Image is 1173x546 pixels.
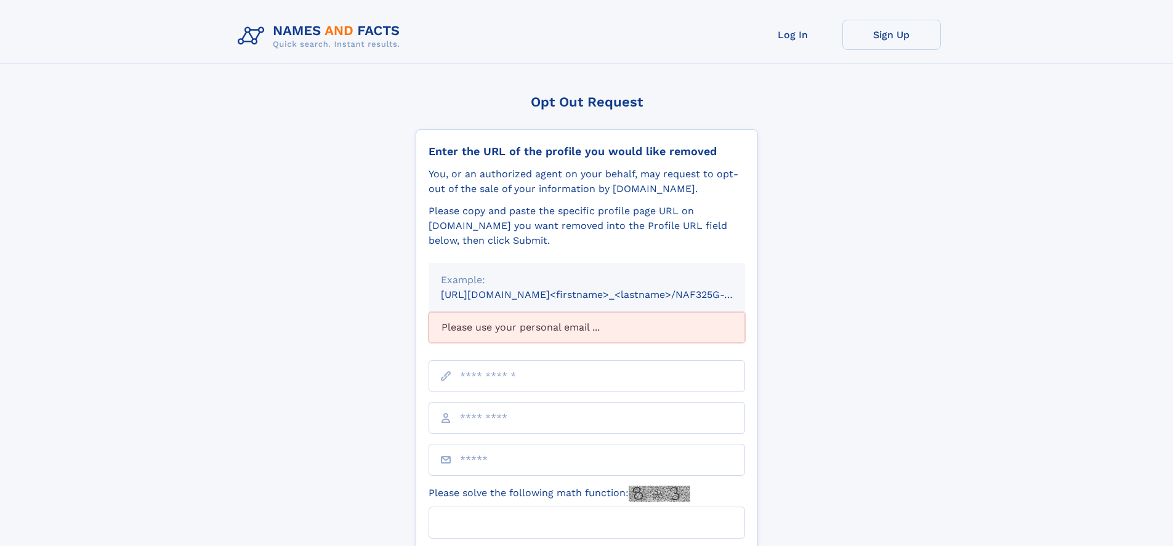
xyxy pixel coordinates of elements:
div: Opt Out Request [416,94,758,110]
label: Please solve the following math function: [429,486,690,502]
div: Please use your personal email ... [429,312,745,343]
div: Please copy and paste the specific profile page URL on [DOMAIN_NAME] you want removed into the Pr... [429,204,745,248]
div: Example: [441,273,733,287]
a: Sign Up [842,20,941,50]
img: Logo Names and Facts [233,20,410,53]
small: [URL][DOMAIN_NAME]<firstname>_<lastname>/NAF325G-xxxxxxxx [441,289,768,300]
div: Enter the URL of the profile you would like removed [429,145,745,158]
div: You, or an authorized agent on your behalf, may request to opt-out of the sale of your informatio... [429,167,745,196]
a: Log In [744,20,842,50]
